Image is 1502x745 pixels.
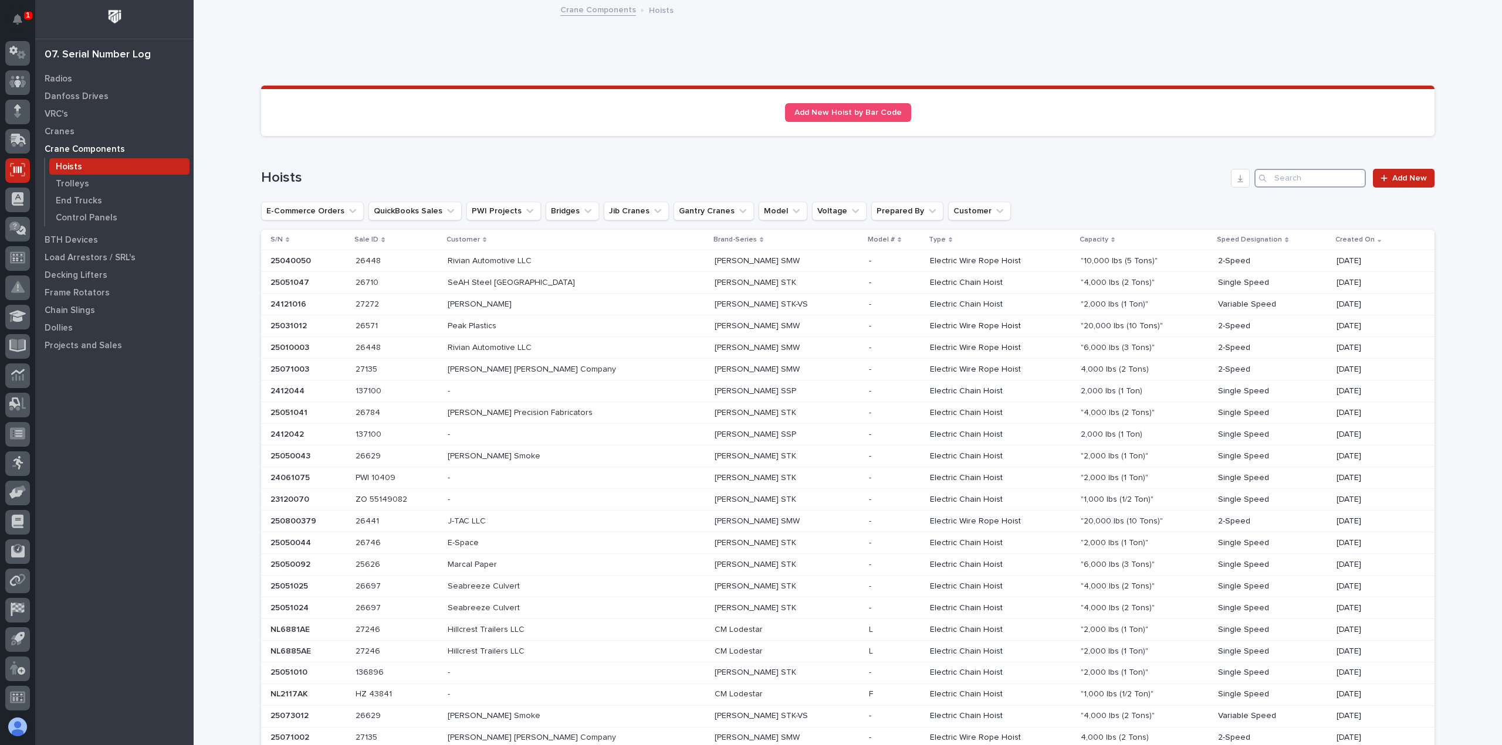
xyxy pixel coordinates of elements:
p: CM Lodestar [715,644,765,656]
p: 26784 [356,406,383,418]
p: 24121016 [270,297,309,309]
p: Decking Lifters [45,270,107,281]
p: Frame Rotators [45,288,110,298]
p: "1,000 lbs (1/2 Ton)" [1081,687,1156,699]
p: CM Lodestar [715,622,765,635]
tr: 2412101624121016 2727227272 [PERSON_NAME][PERSON_NAME] [PERSON_NAME] STK-VS[PERSON_NAME] STK-VS -... [261,294,1435,315]
p: 2412042 [270,427,306,440]
p: - [869,730,874,743]
p: "6,000 lbs (3 Tons)" [1081,557,1157,570]
p: Single Speed [1218,451,1327,461]
p: - [869,665,874,678]
p: Single Speed [1218,278,1327,288]
p: "2,000 lbs (1 Ton)" [1081,471,1151,483]
p: Brand-Series [713,233,757,246]
p: [PERSON_NAME] STK [715,471,799,483]
p: - [869,579,874,591]
tr: 2504005025040050 2644826448 Rivian Automotive LLCRivian Automotive LLC [PERSON_NAME] SMW[PERSON_N... [261,250,1435,272]
p: [PERSON_NAME] SMW [715,319,802,331]
p: Electric Chain Hoist [930,689,1071,699]
input: Search [1254,169,1366,188]
p: [DATE] [1337,451,1416,461]
p: 26448 [356,341,383,353]
tr: NL6881AENL6881AE 2724627246 Hillcrest Trailers LLCHillcrest Trailers LLC CM LodestarCM Lodestar L... [261,618,1435,640]
p: Created On [1335,233,1375,246]
p: Seabreeze Culvert [448,579,522,591]
p: Electric Chain Hoist [930,300,1071,309]
p: Peak Plastics [448,319,499,331]
p: [PERSON_NAME] SSP [715,384,799,396]
p: Electric Chain Hoist [930,538,1071,548]
p: - [869,319,874,331]
p: [PERSON_NAME] [PERSON_NAME] Company [448,362,618,375]
p: 27272 [356,297,381,309]
p: [PERSON_NAME] [PERSON_NAME] Company [448,730,618,743]
tr: NL6885AENL6885AE 2724627246 Hillcrest Trailers LLCHillcrest Trailers LLC CM LodestarCM Lodestar L... [261,640,1435,662]
p: [PERSON_NAME] STK [715,492,799,505]
p: 27246 [356,622,383,635]
a: Chain Slings [35,301,194,319]
p: 2,000 lbs (1 Ton) [1081,384,1145,396]
tr: 2507301225073012 2662926629 [PERSON_NAME] Smoke[PERSON_NAME] Smoke [PERSON_NAME] STK-VS[PERSON_NA... [261,705,1435,727]
p: - [869,297,874,309]
p: L [869,622,875,635]
p: Electric Chain Hoist [930,473,1071,483]
p: [PERSON_NAME] STK [715,406,799,418]
p: Electric Wire Rope Hoist [930,516,1071,526]
p: 25050043 [270,449,313,461]
p: Cranes [45,127,75,137]
p: Single Speed [1218,647,1327,656]
button: QuickBooks Sales [368,202,462,220]
p: "2,000 lbs (1 Ton)" [1081,297,1151,309]
p: [DATE] [1337,343,1416,353]
p: 25071003 [270,362,312,375]
p: L [869,644,875,656]
p: [PERSON_NAME] Precision Fabricators [448,406,595,418]
p: [DATE] [1337,516,1416,526]
p: - [448,427,452,440]
p: - [869,406,874,418]
p: [PERSON_NAME] [448,297,514,309]
p: 26746 [356,536,383,548]
p: S/N [270,233,283,246]
p: Electric Wire Rope Hoist [930,321,1071,331]
p: Single Speed [1218,430,1327,440]
p: 26448 [356,254,383,266]
p: [DATE] [1337,711,1416,721]
p: Marcal Paper [448,557,499,570]
p: 25051025 [270,579,310,591]
p: 25040050 [270,254,313,266]
h1: Hoists [261,169,1226,186]
p: [PERSON_NAME] SMW [715,254,802,266]
div: Notifications1 [15,14,30,33]
p: [DATE] [1337,408,1416,418]
p: Electric Chain Hoist [930,560,1071,570]
p: Sale ID [354,233,378,246]
p: [DATE] [1337,321,1416,331]
a: Decking Lifters [35,266,194,284]
p: NL6885AE [270,644,313,656]
p: Single Speed [1218,603,1327,613]
a: Dollies [35,319,194,336]
p: 25626 [356,557,383,570]
a: Frame Rotators [35,284,194,301]
p: [DATE] [1337,300,1416,309]
p: CM Lodestar [715,687,765,699]
p: Single Speed [1218,668,1327,678]
p: HZ 43841 [356,687,394,699]
p: Single Speed [1218,689,1327,699]
p: 23120070 [270,492,312,505]
p: Control Panels [56,213,117,223]
p: [PERSON_NAME] STK [715,601,799,613]
p: 24061075 [270,471,312,483]
p: "2,000 lbs (1 Ton)" [1081,665,1151,678]
p: 25051024 [270,601,311,613]
tr: 24120422412042 137100137100 -- [PERSON_NAME] SSP[PERSON_NAME] SSP -- Electric Chain Hoist2,000 lb... [261,424,1435,445]
p: 25051047 [270,275,312,288]
p: Dollies [45,323,73,334]
p: - [869,492,874,505]
tr: 2501000325010003 2644826448 Rivian Automotive LLCRivian Automotive LLC [PERSON_NAME] SMW[PERSON_N... [261,337,1435,359]
p: Customer [446,233,480,246]
p: [DATE] [1337,603,1416,613]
